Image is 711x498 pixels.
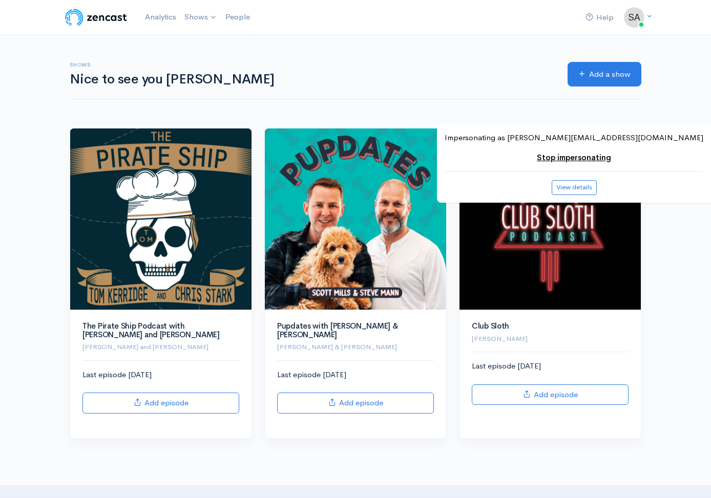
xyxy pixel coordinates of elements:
[676,463,701,488] iframe: gist-messenger-bubble-iframe
[180,6,221,29] a: Shows
[82,393,239,414] a: Add episode
[472,334,629,344] p: [PERSON_NAME]
[624,7,644,28] img: ...
[472,384,629,405] a: Add episode
[459,128,641,310] img: Club Sloth
[472,321,509,331] a: Club Sloth
[82,321,220,339] a: The Pirate Ship Podcast with [PERSON_NAME] and [PERSON_NAME]
[568,62,641,87] a: Add a show
[265,128,446,310] img: Pupdates with Scott Mills & Steve Mann
[537,153,611,162] a: Stop impersonating
[70,128,252,310] img: The Pirate Ship Podcast with Tom Kerridge and Chris Stark
[445,132,703,144] p: Impersonating as [PERSON_NAME][EMAIL_ADDRESS][DOMAIN_NAME]
[70,72,555,87] h1: Nice to see you [PERSON_NAME]
[64,7,129,28] img: ZenCast Logo
[82,342,239,352] p: [PERSON_NAME] and [PERSON_NAME]
[552,180,597,195] button: View details
[277,369,434,414] div: Last episode [DATE]
[221,6,254,28] a: People
[277,342,434,352] p: [PERSON_NAME] & [PERSON_NAME]
[277,393,434,414] a: Add episode
[277,321,398,339] a: Pupdates with [PERSON_NAME] & [PERSON_NAME]
[70,62,555,68] h6: Shows
[82,369,239,414] div: Last episode [DATE]
[581,7,618,29] a: Help
[141,6,180,28] a: Analytics
[472,360,629,405] div: Last episode [DATE]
